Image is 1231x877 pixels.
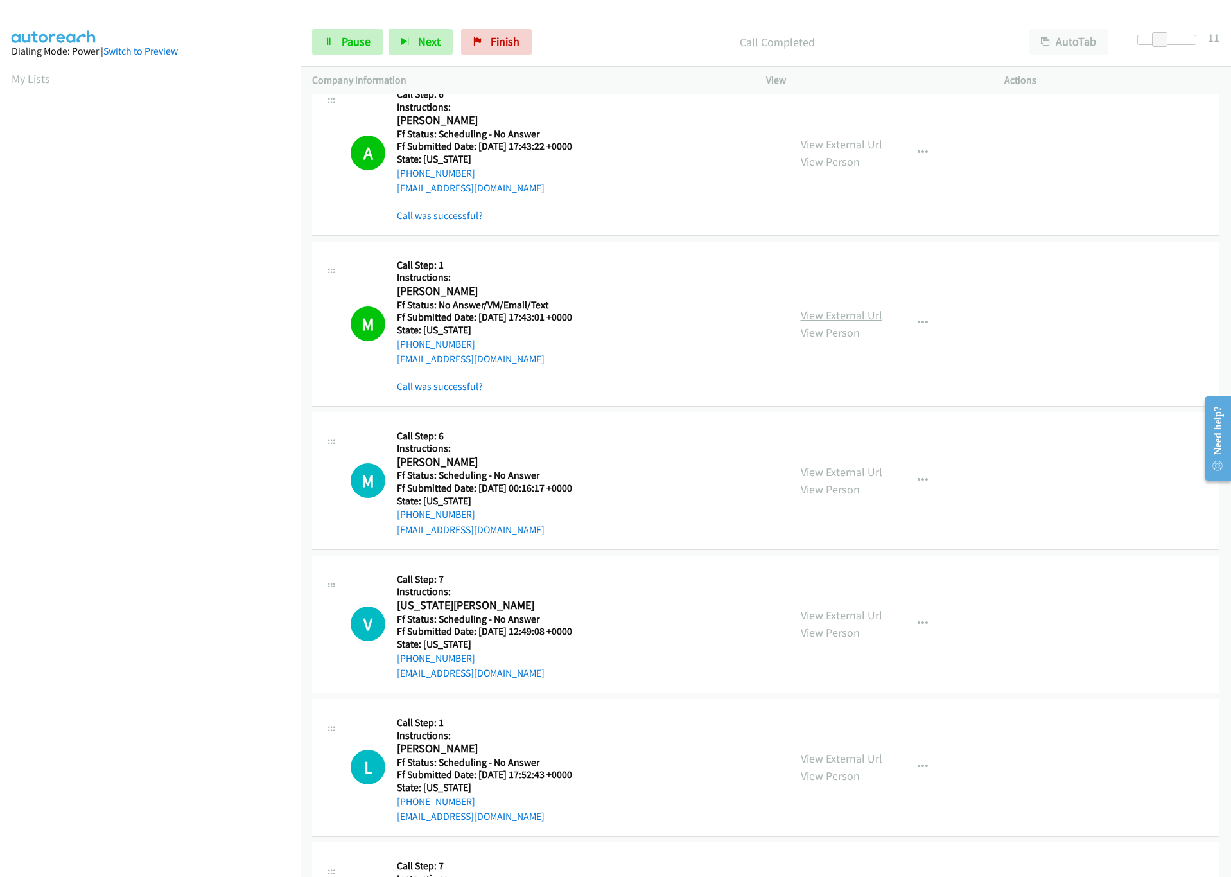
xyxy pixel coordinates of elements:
h5: Instructions: [397,729,572,742]
div: Dialing Mode: Power | [12,44,289,59]
a: Call was successful? [397,380,483,393]
h5: State: [US_STATE] [397,324,572,337]
a: [PHONE_NUMBER] [397,508,475,520]
div: The call is yet to be attempted [351,750,385,784]
h5: Instructions: [397,271,572,284]
h2: [PERSON_NAME] [397,113,572,128]
h5: State: [US_STATE] [397,781,572,794]
div: The call is yet to be attempted [351,463,385,498]
h5: Instructions: [397,585,572,598]
p: Actions [1004,73,1219,88]
a: View External Url [801,608,882,623]
a: My Lists [12,71,50,86]
a: Finish [461,29,532,55]
h5: Ff Submitted Date: [DATE] 17:43:22 +0000 [397,140,572,153]
a: View External Url [801,465,882,479]
a: View External Url [801,137,882,152]
a: View Person [801,482,860,497]
h5: Call Step: 7 [397,573,572,586]
h5: Ff Status: No Answer/VM/Email/Text [397,299,572,312]
a: Pause [312,29,383,55]
a: View External Url [801,308,882,323]
h1: M [351,306,385,341]
button: Next [389,29,453,55]
a: View External Url [801,751,882,766]
a: [EMAIL_ADDRESS][DOMAIN_NAME] [397,182,545,194]
h5: Ff Submitted Date: [DATE] 00:16:17 +0000 [397,482,572,495]
h5: Call Step: 1 [397,259,572,272]
a: [PHONE_NUMBER] [397,167,475,179]
h1: M [351,463,385,498]
h1: V [351,607,385,641]
h2: [US_STATE][PERSON_NAME] [397,598,572,613]
h1: A [351,136,385,170]
h5: State: [US_STATE] [397,638,572,651]
h5: Ff Status: Scheduling - No Answer [397,469,572,482]
h2: [PERSON_NAME] [397,741,572,756]
h5: Ff Submitted Date: [DATE] 12:49:08 +0000 [397,625,572,638]
h5: Ff Status: Scheduling - No Answer [397,756,572,769]
h5: Ff Submitted Date: [DATE] 17:52:43 +0000 [397,768,572,781]
iframe: Dialpad [12,99,301,709]
a: [EMAIL_ADDRESS][DOMAIN_NAME] [397,524,545,536]
h5: Call Step: 1 [397,716,572,729]
h5: Instructions: [397,101,572,114]
a: [PHONE_NUMBER] [397,338,475,350]
h5: Call Step: 6 [397,430,572,443]
span: Finish [491,34,519,49]
h5: State: [US_STATE] [397,495,572,508]
a: View Person [801,325,860,340]
h2: [PERSON_NAME] [397,455,572,470]
h5: Ff Status: Scheduling - No Answer [397,128,572,141]
span: Next [418,34,441,49]
p: Company Information [312,73,743,88]
h5: Ff Submitted Date: [DATE] 17:43:01 +0000 [397,311,572,324]
h2: [PERSON_NAME] [397,284,572,299]
h5: State: [US_STATE] [397,153,572,166]
a: [PHONE_NUMBER] [397,652,475,664]
p: View [766,73,981,88]
h5: Call Step: 6 [397,88,572,101]
a: [PHONE_NUMBER] [397,795,475,808]
div: 11 [1208,29,1219,46]
div: The call is yet to be attempted [351,607,385,641]
a: View Person [801,625,860,640]
a: Switch to Preview [103,45,178,57]
h5: Ff Status: Scheduling - No Answer [397,613,572,626]
a: Call was successful? [397,209,483,222]
a: [EMAIL_ADDRESS][DOMAIN_NAME] [397,810,545,822]
h1: L [351,750,385,784]
button: AutoTab [1029,29,1108,55]
h5: Call Step: 7 [397,860,572,873]
h5: Instructions: [397,442,572,455]
iframe: Resource Center [1194,387,1231,490]
a: View Person [801,768,860,783]
a: View Person [801,154,860,169]
a: [EMAIL_ADDRESS][DOMAIN_NAME] [397,667,545,679]
a: [EMAIL_ADDRESS][DOMAIN_NAME] [397,353,545,365]
span: Pause [342,34,371,49]
p: Call Completed [549,33,1006,51]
